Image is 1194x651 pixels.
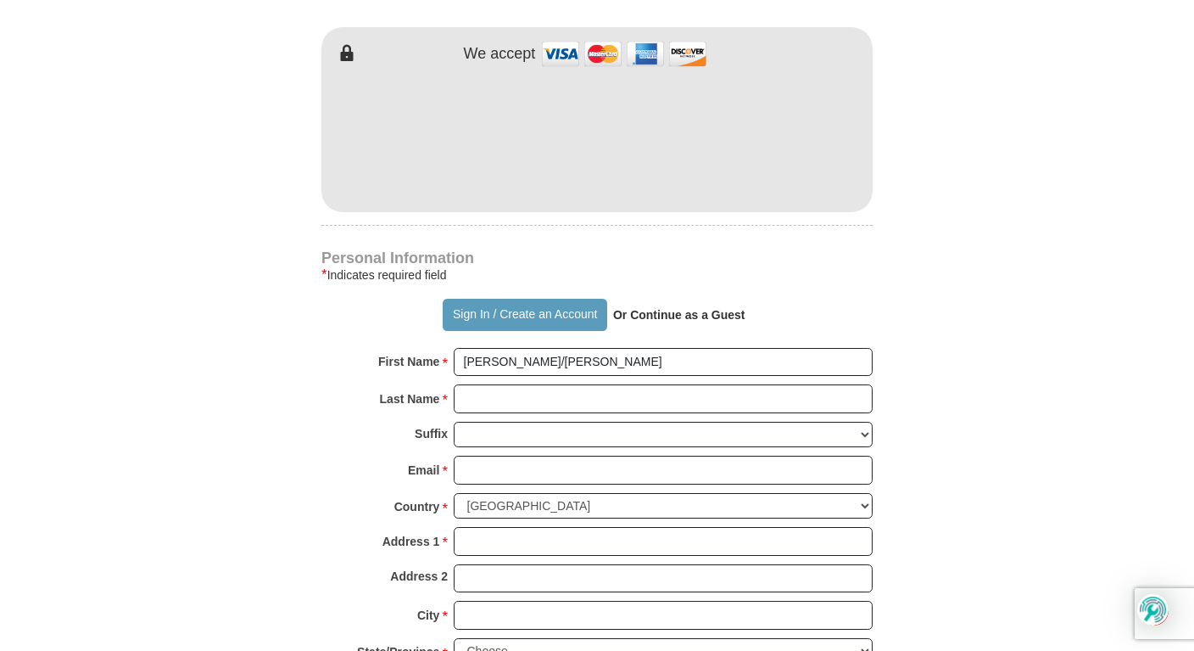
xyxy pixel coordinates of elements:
div: Indicates required field [321,265,873,285]
strong: Country [394,495,440,519]
img: credit cards accepted [539,36,709,72]
strong: First Name [378,350,439,373]
strong: Suffix [415,422,448,446]
strong: Last Name [380,387,440,411]
button: Sign In / Create an Account [443,299,606,331]
strong: Address 1 [382,530,440,553]
strong: Or Continue as a Guest [613,308,745,322]
h4: We accept [464,45,536,64]
strong: Address 2 [390,564,448,588]
h4: Personal Information [321,251,873,265]
strong: Email [408,458,439,482]
strong: City [417,603,439,627]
